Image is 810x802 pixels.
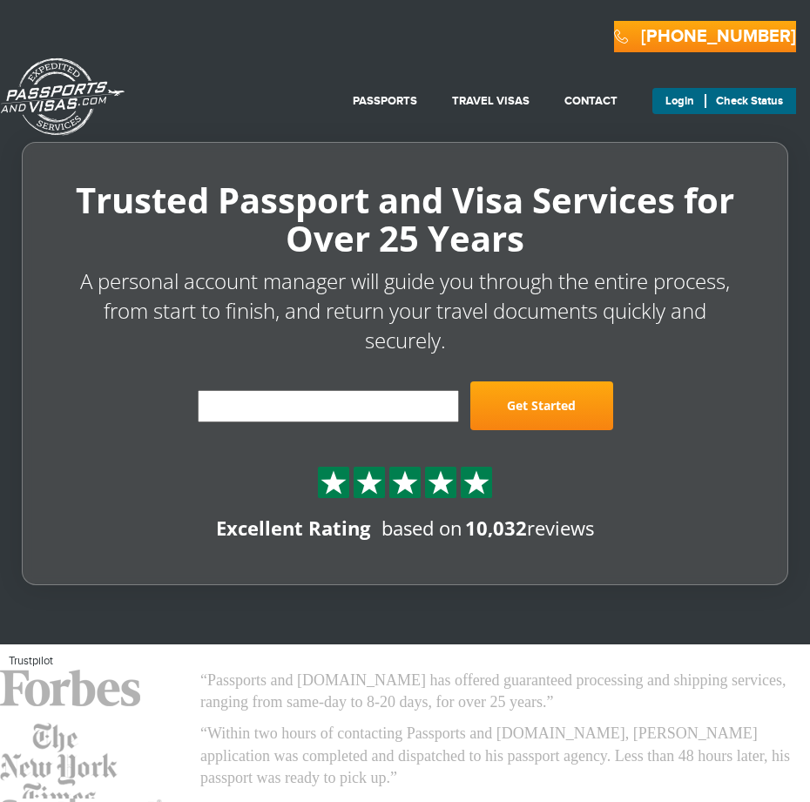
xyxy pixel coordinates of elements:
a: Get Started [470,381,613,430]
a: Travel Visas [452,94,530,108]
span: based on [381,515,462,541]
p: “Passports and [DOMAIN_NAME] has offered guaranteed processing and shipping services, ranging fro... [200,670,801,714]
a: Login [665,94,706,108]
a: Passports [353,94,417,108]
span: reviews [465,515,594,541]
a: Passports & [DOMAIN_NAME] [1,57,125,136]
img: Sprite St [428,469,454,495]
img: Sprite St [392,469,418,495]
a: [PHONE_NUMBER] [641,26,796,47]
img: Sprite St [463,469,489,495]
p: “Within two hours of contacting Passports and [DOMAIN_NAME], [PERSON_NAME] application was comple... [200,723,801,790]
img: Sprite St [356,469,382,495]
a: Trustpilot [9,654,53,668]
img: Sprite St [321,469,347,495]
strong: 10,032 [465,515,527,541]
a: Contact [564,94,618,108]
div: Excellent Rating [216,515,370,542]
h1: Trusted Passport and Visa Services for Over 25 Years [61,181,749,258]
p: A personal account manager will guide you through the entire process, from start to finish, and r... [61,266,749,356]
a: Check Status [716,94,783,108]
